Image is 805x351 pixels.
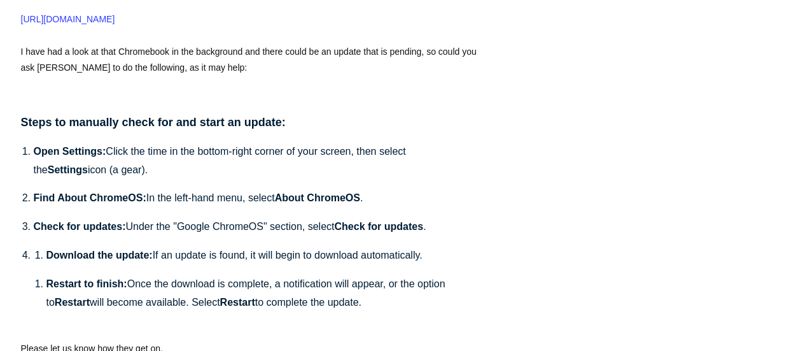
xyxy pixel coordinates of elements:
span: Once the download is complete, a notification will appear, or the option to will become available... [46,278,445,307]
b: Restart [55,296,90,307]
span: . [423,220,426,231]
b: Download the update: [46,249,153,260]
span: If an update is found, it will begin to download automatically. [46,249,423,260]
b: Check for updates: [34,220,126,231]
b: Open Settings: [34,145,106,156]
span: Click the time in the bottom-right corner of your screen, then select the icon (a gear). [34,145,406,175]
b: Settings [48,164,88,175]
b: Steps to manually check for and start an update: [21,115,286,128]
b: Check for updates [334,220,423,231]
b: Restart [220,296,255,307]
b: Find About ChromeOS: [34,192,146,203]
div: I have had a look at that Chromebook in the background and there could be an update that is pendi... [21,43,478,108]
b: Restart to finish: [46,278,127,289]
span: Under the "Google ChromeOS" section, select [34,220,426,231]
a: [URL][DOMAIN_NAME] [21,14,115,24]
b: About ChromeOS [275,192,360,203]
span: In the left-hand menu, select . [34,192,363,203]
